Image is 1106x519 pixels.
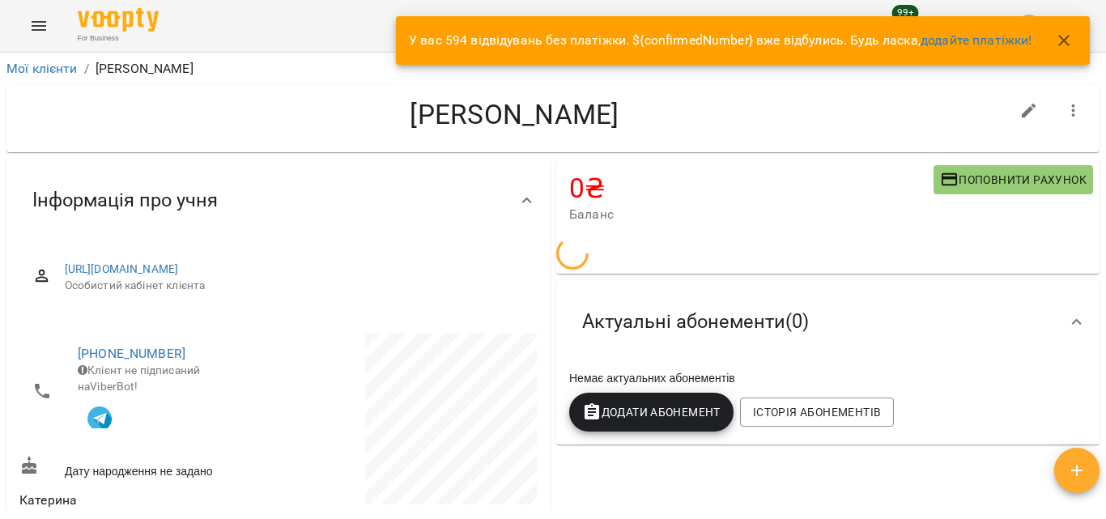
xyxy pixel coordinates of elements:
span: Історія абонементів [753,402,881,422]
a: [PHONE_NUMBER] [78,346,185,361]
span: Актуальні абонементи ( 0 ) [582,309,809,334]
h4: 0 ₴ [569,172,934,205]
span: For Business [78,33,159,44]
span: Клієнт не підписаний на ViberBot! [78,364,200,393]
span: Поповнити рахунок [940,170,1087,189]
button: Menu [19,6,58,45]
h4: [PERSON_NAME] [19,98,1010,131]
img: Voopty Logo [78,8,159,32]
p: [PERSON_NAME] [96,59,194,79]
nav: breadcrumb [6,59,1100,79]
div: Немає актуальних абонементів [566,367,1090,389]
span: Баланс [569,205,934,224]
span: Додати Абонемент [582,402,721,422]
span: Особистий кабінет клієнта [65,278,524,294]
p: У вас 594 відвідувань без платіжки. ${confirmedNumber} вже відбулись. Будь ласка, [409,31,1032,50]
button: Додати Абонемент [569,393,734,432]
span: Катерина [19,492,77,508]
a: [URL][DOMAIN_NAME] [65,262,179,275]
div: Дату народження не задано [16,453,279,483]
img: Telegram [87,406,112,431]
span: Інформація про учня [32,188,218,213]
button: Поповнити рахунок [934,165,1093,194]
a: Мої клієнти [6,61,78,76]
div: Актуальні абонементи(0) [556,280,1100,364]
a: додайте платіжки! [921,32,1032,48]
li: / [84,59,89,79]
span: 99+ [892,5,919,21]
button: Історія абонементів [740,398,894,427]
button: Клієнт підписаний на VooptyBot [78,394,121,438]
div: Інформація про учня [6,159,550,242]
